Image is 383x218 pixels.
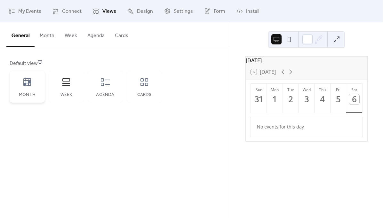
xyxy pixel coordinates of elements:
[60,22,82,46] button: Week
[94,92,116,97] div: Agenda
[137,8,153,15] span: Design
[267,84,283,113] button: Mon1
[332,87,345,92] div: Fri
[299,84,315,113] button: Wed3
[123,3,158,20] a: Design
[110,22,133,46] button: Cards
[10,60,219,67] div: Default view
[316,87,329,92] div: Thu
[16,92,38,97] div: Month
[348,87,360,92] div: Sat
[269,94,280,105] div: 1
[82,22,110,46] button: Agenda
[102,8,116,15] span: Views
[246,57,367,64] div: [DATE]
[252,119,362,134] div: No events for this day
[133,92,156,97] div: Cards
[285,87,297,92] div: Tue
[333,94,344,105] div: 5
[174,8,193,15] span: Settings
[214,8,225,15] span: Form
[199,3,230,20] a: Form
[331,84,347,113] button: Fri5
[349,94,360,105] div: 6
[253,87,265,92] div: Sun
[315,84,331,113] button: Thu4
[48,3,86,20] a: Connect
[159,3,198,20] a: Settings
[246,8,259,15] span: Install
[301,94,312,105] div: 3
[232,3,264,20] a: Install
[317,94,328,105] div: 4
[269,87,281,92] div: Mon
[251,84,267,113] button: Sun31
[300,87,313,92] div: Wed
[18,8,41,15] span: My Events
[88,3,121,20] a: Views
[6,22,35,47] button: General
[62,8,82,15] span: Connect
[55,92,77,97] div: Week
[254,94,264,105] div: 31
[285,94,296,105] div: 2
[346,84,362,113] button: Sat6
[35,22,60,46] button: Month
[283,84,299,113] button: Tue2
[4,3,46,20] a: My Events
